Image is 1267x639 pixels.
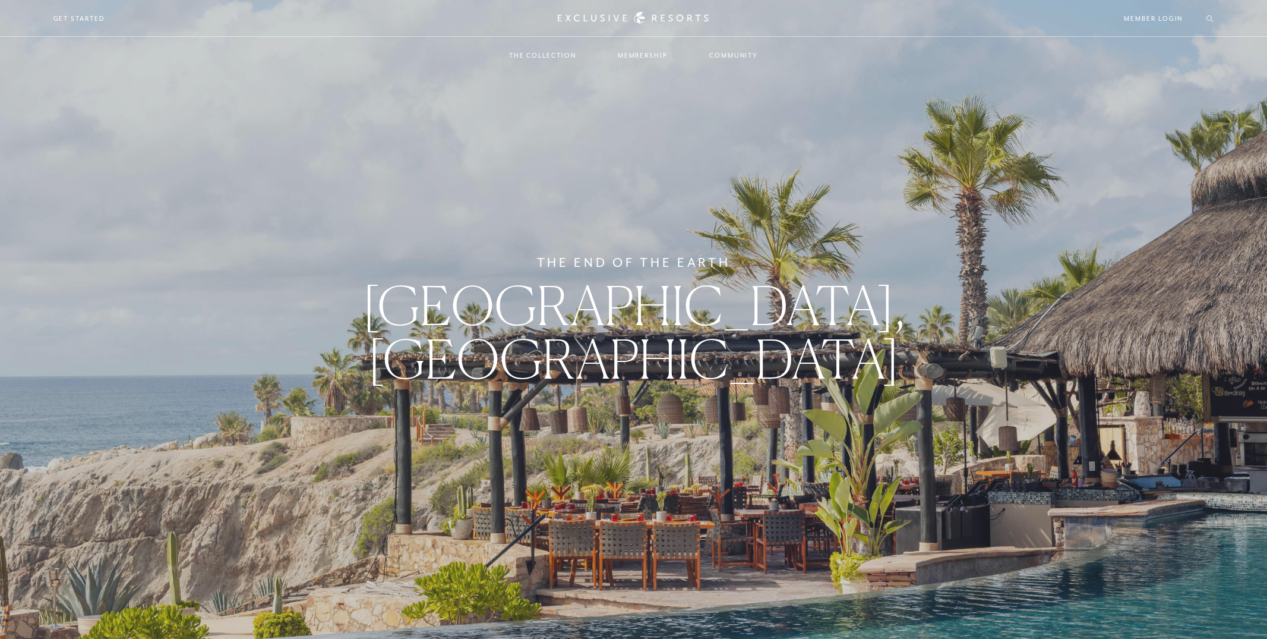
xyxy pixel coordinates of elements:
a: Get Started [53,13,105,24]
a: Member Login [1124,13,1183,24]
a: Membership [606,38,680,73]
a: The Collection [497,38,588,73]
span: [GEOGRAPHIC_DATA], [GEOGRAPHIC_DATA] [362,273,905,391]
a: Community [697,38,770,73]
h6: The End of the Earth [537,253,731,272]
